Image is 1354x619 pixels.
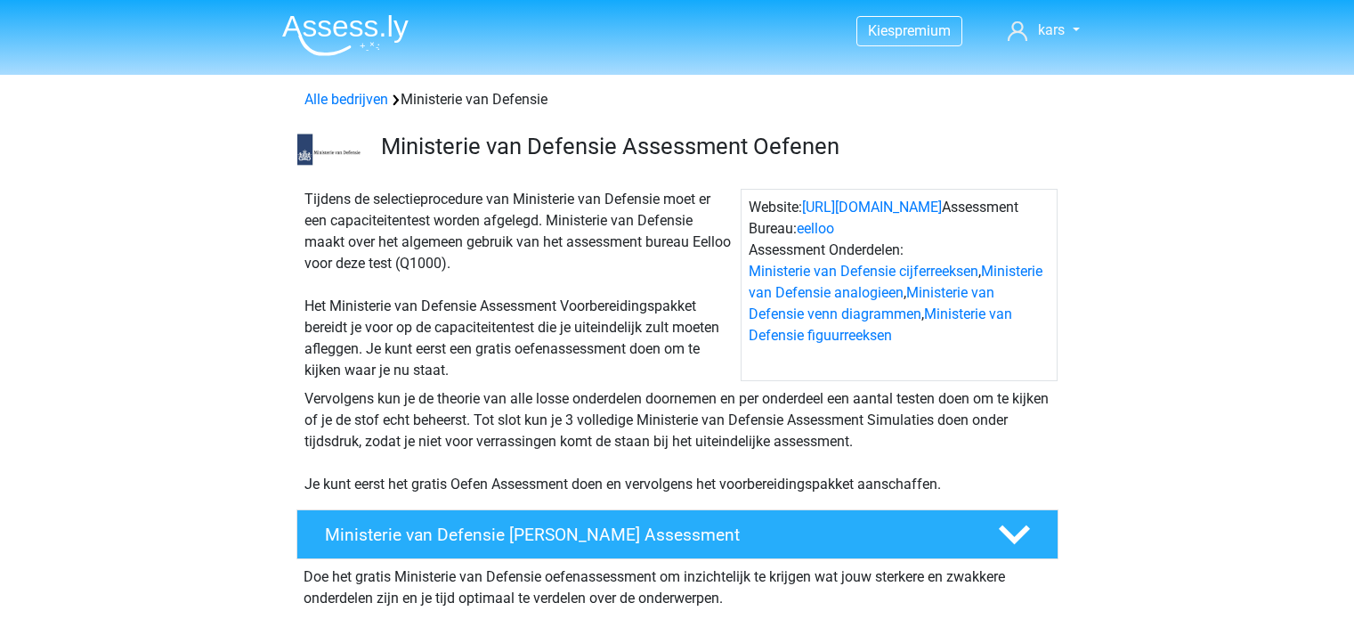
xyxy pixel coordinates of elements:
a: Ministerie van Defensie [PERSON_NAME] Assessment [289,509,1066,559]
a: eelloo [797,220,834,237]
span: Kies [868,22,895,39]
img: Assessly [282,14,409,56]
a: kars [1001,20,1086,41]
h3: Ministerie van Defensie Assessment Oefenen [381,133,1044,160]
div: Tijdens de selectieprocedure van Ministerie van Defensie moet er een capaciteitentest worden afge... [297,189,741,381]
span: kars [1038,21,1065,38]
div: Ministerie van Defensie [297,89,1058,110]
a: Alle bedrijven [304,91,388,108]
a: [URL][DOMAIN_NAME] [802,199,942,216]
div: Vervolgens kun je de theorie van alle losse onderdelen doornemen en per onderdeel een aantal test... [297,388,1058,495]
div: Website: Assessment Bureau: Assessment Onderdelen: , , , [741,189,1058,381]
a: Ministerie van Defensie cijferreeksen [749,263,978,280]
a: Kiespremium [857,19,961,43]
span: premium [895,22,951,39]
h4: Ministerie van Defensie [PERSON_NAME] Assessment [325,525,969,545]
div: Doe het gratis Ministerie van Defensie oefenassessment om inzichtelijk te krijgen wat jouw sterke... [296,559,1058,609]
